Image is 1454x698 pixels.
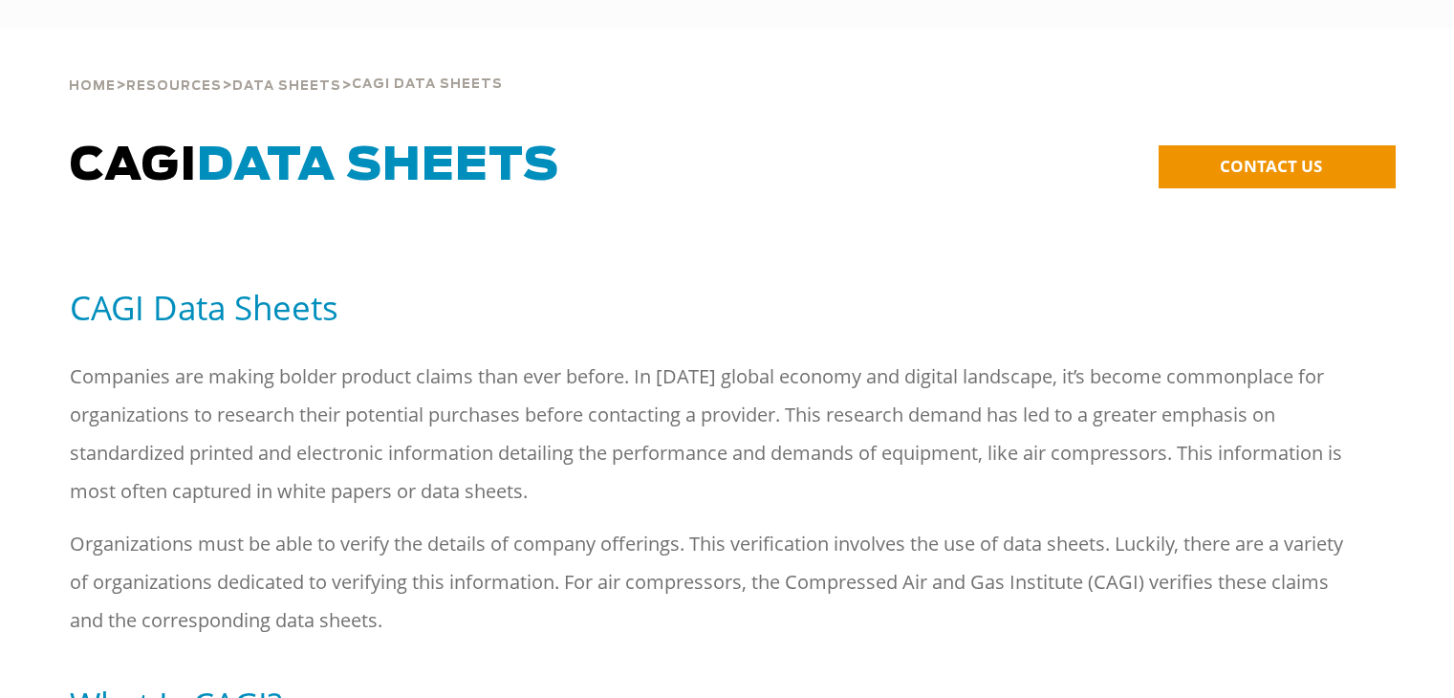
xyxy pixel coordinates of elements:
[352,78,503,91] span: Cagi Data Sheets
[1159,145,1396,188] a: CONTACT US
[69,80,116,93] span: Home
[69,76,116,94] a: Home
[232,80,341,93] span: Data Sheets
[70,358,1350,511] p: Companies are making bolder product claims than ever before. In [DATE] global economy and digital...
[126,76,222,94] a: Resources
[232,76,341,94] a: Data Sheets
[70,525,1350,640] p: Organizations must be able to verify the details of company offerings. This verification involves...
[197,143,559,189] span: Data Sheets
[70,143,559,189] span: CAGI
[69,29,503,101] div: > > >
[70,286,1384,329] h5: CAGI Data Sheets
[126,80,222,93] span: Resources
[1220,155,1322,177] span: CONTACT US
